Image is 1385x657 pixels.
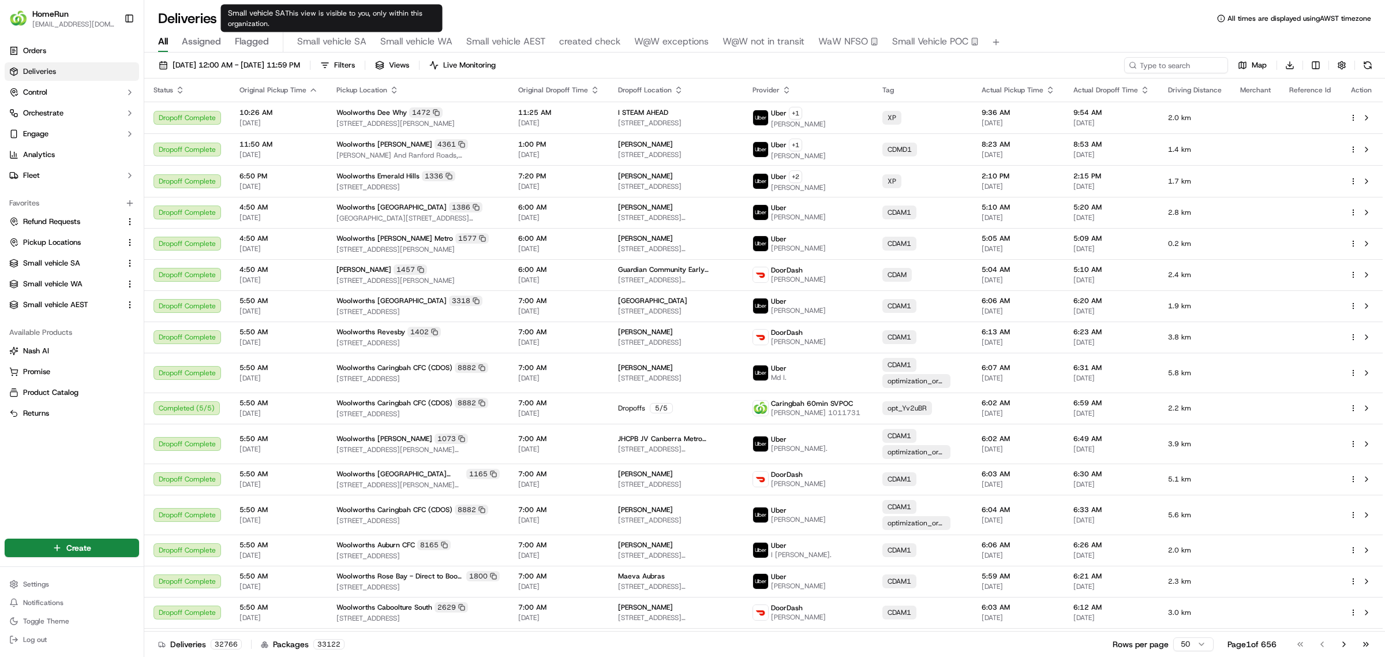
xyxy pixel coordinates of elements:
[1124,57,1228,73] input: Type to search
[1073,363,1150,372] span: 6:31 AM
[618,275,735,285] span: [STREET_ADDRESS][PERSON_NAME][PERSON_NAME]
[455,233,489,244] div: 1577
[297,35,366,48] span: Small vehicle SA
[23,617,69,626] span: Toggle Theme
[888,270,907,279] span: CDAM
[30,74,208,87] input: Got a question? Start typing here...
[370,57,414,73] button: Views
[5,42,139,60] a: Orders
[466,35,545,48] span: Small vehicle AEST
[1168,85,1222,95] span: Driving Distance
[771,275,826,284] span: [PERSON_NAME]
[753,543,768,558] img: uber-new-logo.jpeg
[1168,113,1222,122] span: 2.0 km
[5,104,139,122] button: Orchestrate
[455,363,488,373] div: 8882
[5,125,139,143] button: Engage
[23,237,81,248] span: Pickup Locations
[518,182,600,191] span: [DATE]
[336,171,420,181] span: Woolworths Emerald Hills
[52,122,159,131] div: We're available if you need us!
[753,205,768,220] img: uber-new-logo.jpeg
[5,613,139,629] button: Toggle Theme
[158,9,217,28] h1: Deliveries
[12,46,210,65] p: Welcome 👋
[239,244,318,253] span: [DATE]
[888,301,911,311] span: CDAM1
[888,208,911,217] span: CDAM1
[5,145,139,164] a: Analytics
[982,275,1055,285] span: [DATE]
[1073,327,1150,337] span: 6:23 AM
[753,110,768,125] img: uber-new-logo.jpeg
[179,148,210,162] button: See all
[221,5,443,32] div: Small vehicle SA
[336,119,500,128] span: [STREET_ADDRESS][PERSON_NAME]
[1073,118,1150,128] span: [DATE]
[239,374,318,383] span: [DATE]
[9,367,134,377] a: Promise
[618,265,735,274] span: Guardian Community Early Learning Centres
[23,46,46,56] span: Orders
[771,306,826,315] span: [PERSON_NAME]
[23,387,78,398] span: Product Catalog
[1168,368,1222,378] span: 5.8 km
[449,202,482,212] div: 1386
[81,286,140,295] a: Powered byPylon
[98,259,107,268] div: 💻
[154,57,305,73] button: [DATE] 12:00 AM - [DATE] 11:59 PM
[753,330,768,345] img: doordash_logo_v2.png
[443,60,496,70] span: Live Monitoring
[32,20,115,29] span: [EMAIL_ADDRESS][DOMAIN_NAME]
[336,203,447,212] span: Woolworths [GEOGRAPHIC_DATA]
[23,211,32,220] img: 1736555255976-a54dd68f-1ca7-489b-9aae-adbdc363a1c4
[888,360,911,369] span: CDAM1
[23,346,49,356] span: Nash AI
[5,595,139,611] button: Notifications
[518,234,600,243] span: 6:00 AM
[618,244,735,253] span: [STREET_ADDRESS][PERSON_NAME]
[771,337,826,346] span: [PERSON_NAME]
[771,234,787,244] span: Uber
[239,182,318,191] span: [DATE]
[12,199,30,218] img: Asif Zaman Khan
[336,265,391,274] span: [PERSON_NAME]
[9,9,28,28] img: HomeRun
[23,129,48,139] span: Engage
[23,216,80,227] span: Refund Requests
[336,234,453,243] span: Woolworths [PERSON_NAME] Metro
[982,150,1055,159] span: [DATE]
[334,60,355,70] span: Filters
[771,183,826,192] span: [PERSON_NAME]
[336,296,447,305] span: Woolworths [GEOGRAPHIC_DATA]
[23,87,47,98] span: Control
[5,254,139,272] button: Small vehicle SA
[5,5,119,32] button: HomeRunHomeRun[EMAIL_ADDRESS][DOMAIN_NAME]
[771,172,787,181] span: Uber
[336,374,500,383] span: [STREET_ADDRESS]
[409,107,443,118] div: 1472
[182,35,221,48] span: Assigned
[888,145,912,154] span: CDMD1
[892,35,968,48] span: Small Vehicle POC
[336,307,500,316] span: [STREET_ADDRESS]
[23,580,49,589] span: Settings
[1073,338,1150,347] span: [DATE]
[239,108,318,117] span: 10:26 AM
[96,210,100,219] span: •
[753,85,780,95] span: Provider
[239,85,306,95] span: Original Pickup Time
[982,203,1055,212] span: 5:10 AM
[771,203,787,212] span: Uber
[518,118,600,128] span: [DATE]
[771,297,787,306] span: Uber
[23,367,50,377] span: Promise
[109,258,185,270] span: API Documentation
[23,408,49,419] span: Returns
[239,363,318,372] span: 5:50 AM
[888,376,945,386] span: optimization_order_unassigned
[154,85,173,95] span: Status
[336,182,500,192] span: [STREET_ADDRESS]
[36,210,93,219] span: [PERSON_NAME]
[66,542,91,554] span: Create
